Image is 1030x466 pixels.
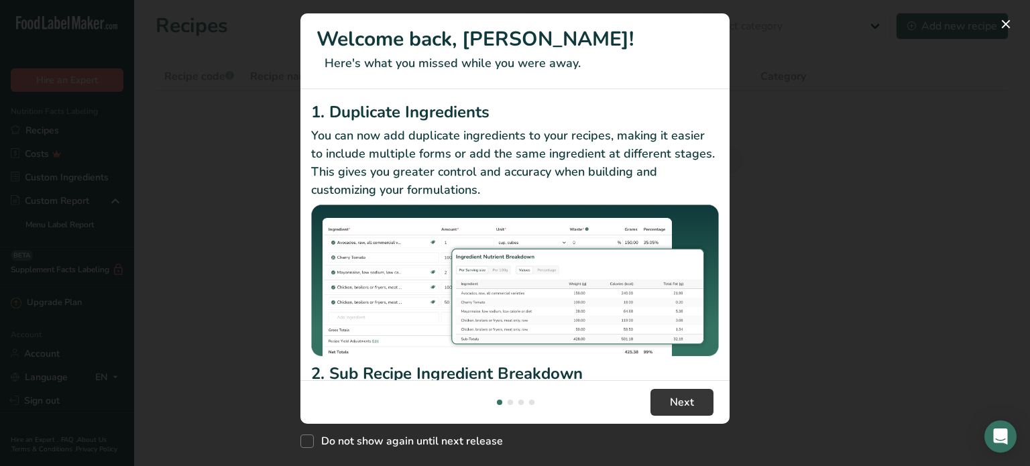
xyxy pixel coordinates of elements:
[311,205,719,357] img: Duplicate Ingredients
[670,394,694,410] span: Next
[650,389,713,416] button: Next
[984,420,1017,453] div: Open Intercom Messenger
[314,434,503,448] span: Do not show again until next release
[311,127,719,199] p: You can now add duplicate ingredients to your recipes, making it easier to include multiple forms...
[311,100,719,124] h2: 1. Duplicate Ingredients
[311,361,719,386] h2: 2. Sub Recipe Ingredient Breakdown
[317,24,713,54] h1: Welcome back, [PERSON_NAME]!
[317,54,713,72] p: Here's what you missed while you were away.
